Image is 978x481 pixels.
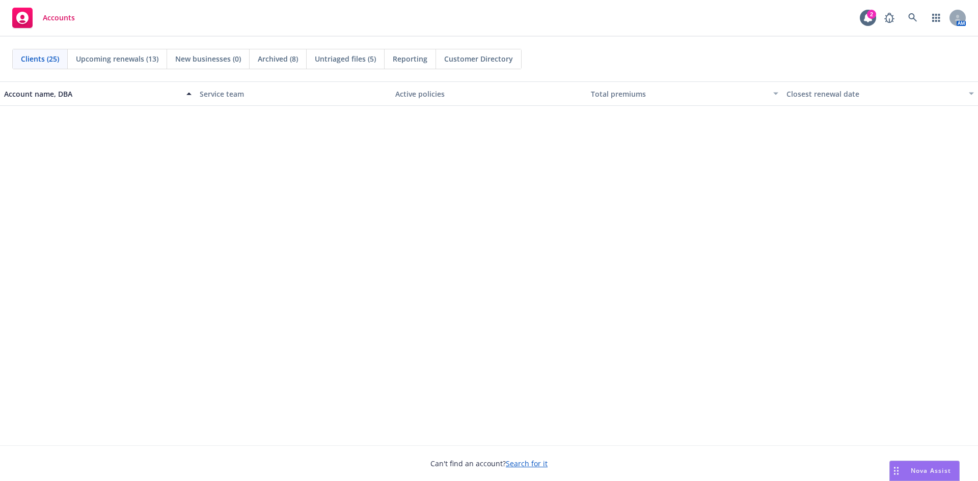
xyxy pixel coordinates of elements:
button: Nova Assist [889,461,960,481]
a: Search [903,8,923,28]
span: Customer Directory [444,53,513,64]
div: Total premiums [591,89,767,99]
span: Untriaged files (5) [315,53,376,64]
a: Switch app [926,8,946,28]
button: Active policies [391,81,587,106]
a: Report a Bug [879,8,900,28]
span: Reporting [393,53,427,64]
div: Service team [200,89,387,99]
span: Archived (8) [258,53,298,64]
a: Search for it [506,459,548,468]
span: Accounts [43,14,75,22]
span: Nova Assist [911,466,951,475]
span: Clients (25) [21,53,59,64]
div: Account name, DBA [4,89,180,99]
button: Total premiums [587,81,782,106]
span: Upcoming renewals (13) [76,53,158,64]
div: Drag to move [890,461,903,480]
span: Can't find an account? [430,458,548,469]
a: Accounts [8,4,79,32]
button: Service team [196,81,391,106]
button: Closest renewal date [782,81,978,106]
div: Closest renewal date [786,89,963,99]
div: 2 [867,10,876,19]
span: New businesses (0) [175,53,241,64]
div: Active policies [395,89,583,99]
